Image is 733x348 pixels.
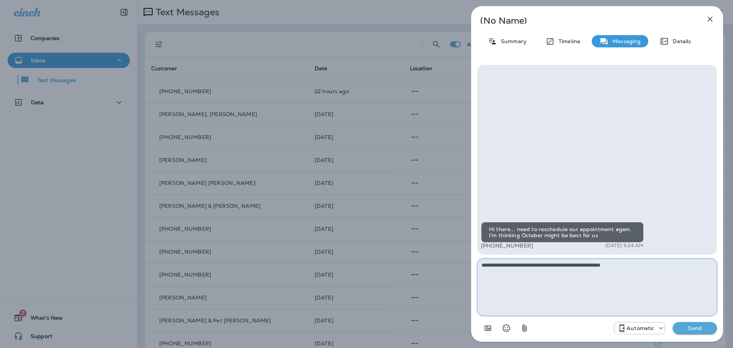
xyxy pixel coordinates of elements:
[673,322,717,334] button: Send
[605,243,644,249] p: [DATE] 9:24 AM
[480,320,496,336] button: Add in a premade template
[480,18,689,24] p: (No Name)
[609,38,641,44] p: Messaging
[555,38,580,44] p: Timeline
[669,38,691,44] p: Details
[481,242,533,249] span: [PHONE_NUMBER]
[497,38,526,44] p: Summary
[481,222,644,243] div: Hi there... need to reschedule our appointment again. I'm thinking October might be best for us
[679,325,711,332] p: Send
[626,325,654,331] p: Automatic
[499,320,514,336] button: Select an emoji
